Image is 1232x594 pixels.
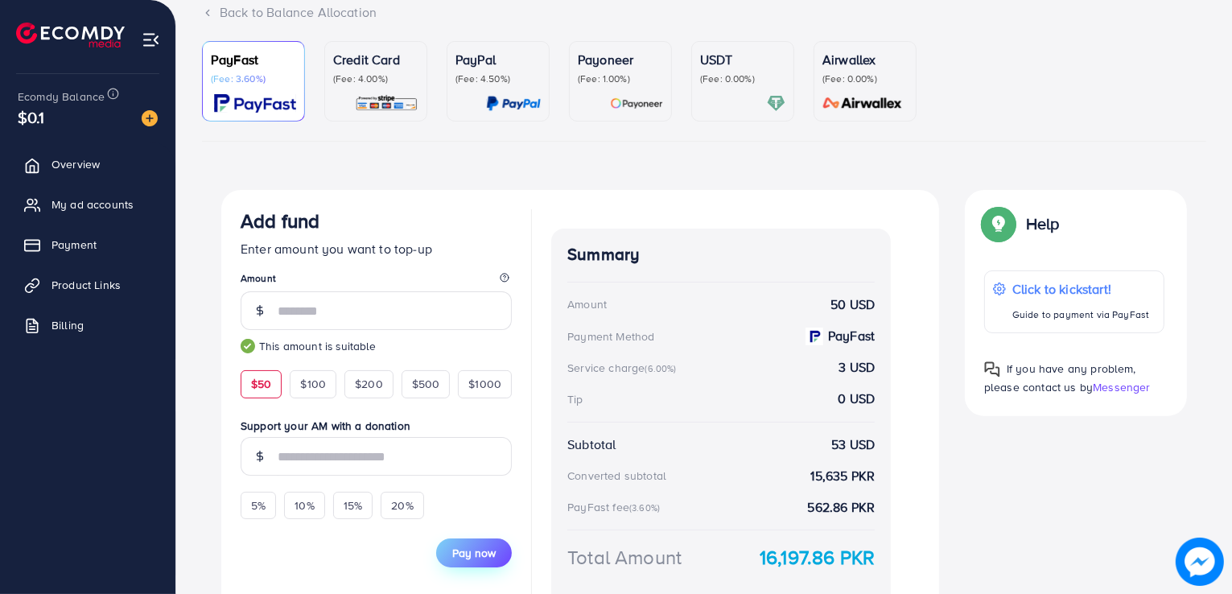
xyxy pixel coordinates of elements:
img: card [486,94,541,113]
img: image [142,110,158,126]
legend: Amount [241,271,512,291]
img: card [214,94,296,113]
a: My ad accounts [12,188,163,221]
strong: 0 USD [838,390,875,408]
p: Guide to payment via PayFast [1012,305,1149,324]
span: $200 [355,376,383,392]
img: guide [241,339,255,353]
img: Popup guide [984,209,1013,238]
label: Support your AM with a donation [241,418,512,434]
a: Product Links [12,269,163,301]
div: Service charge [567,360,681,376]
span: $0.1 [18,105,45,129]
img: logo [16,23,125,47]
a: Billing [12,309,163,341]
span: $1000 [468,376,501,392]
small: (6.00%) [645,362,676,375]
div: Payment Method [567,328,654,344]
button: Pay now [436,538,512,567]
p: Airwallex [822,50,908,69]
img: payment [806,328,823,345]
p: PayPal [455,50,541,69]
div: Amount [567,296,607,312]
p: Help [1026,214,1060,233]
span: Product Links [52,277,121,293]
p: Click to kickstart! [1012,279,1149,299]
img: card [818,94,908,113]
span: 10% [295,497,314,514]
div: Converted subtotal [567,468,666,484]
p: (Fee: 4.00%) [333,72,418,85]
small: This amount is suitable [241,338,512,354]
p: USDT [700,50,785,69]
p: (Fee: 0.00%) [700,72,785,85]
span: Billing [52,317,84,333]
p: (Fee: 0.00%) [822,72,908,85]
span: My ad accounts [52,196,134,212]
strong: 53 USD [831,435,875,454]
span: $50 [251,376,271,392]
img: image [1176,538,1224,586]
span: If you have any problem, please contact us by [984,361,1136,395]
img: card [767,94,785,113]
span: Messenger [1093,379,1150,395]
img: card [355,94,418,113]
img: Popup guide [984,361,1000,377]
h3: Add fund [241,209,319,233]
img: card [610,94,663,113]
span: $100 [300,376,326,392]
p: Credit Card [333,50,418,69]
strong: 16,197.86 PKR [760,543,875,571]
strong: 3 USD [839,358,875,377]
span: Overview [52,156,100,172]
strong: 50 USD [830,295,875,314]
span: 15% [344,497,362,514]
h4: Summary [567,245,875,265]
span: 5% [251,497,266,514]
p: (Fee: 4.50%) [455,72,541,85]
span: $500 [412,376,440,392]
strong: 562.86 PKR [808,498,876,517]
small: (3.60%) [629,501,660,514]
span: Ecomdy Balance [18,89,105,105]
p: (Fee: 3.60%) [211,72,296,85]
p: (Fee: 1.00%) [578,72,663,85]
span: Payment [52,237,97,253]
strong: PayFast [828,327,875,345]
div: Tip [567,391,583,407]
p: Enter amount you want to top-up [241,239,512,258]
div: Back to Balance Allocation [202,3,1206,22]
img: menu [142,31,160,49]
span: 20% [391,497,413,514]
strong: 15,635 PKR [811,467,876,485]
p: PayFast [211,50,296,69]
div: PayFast fee [567,499,665,515]
a: Overview [12,148,163,180]
span: Pay now [452,545,496,561]
div: Subtotal [567,435,616,454]
div: Total Amount [567,543,682,571]
a: Payment [12,229,163,261]
p: Payoneer [578,50,663,69]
